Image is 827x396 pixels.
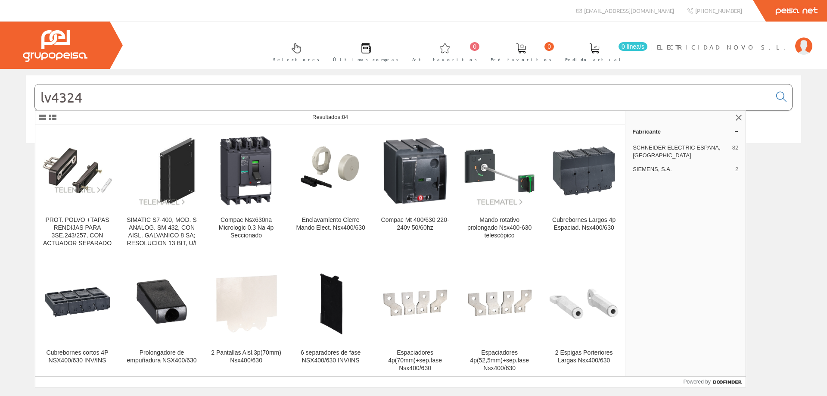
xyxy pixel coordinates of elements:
[633,144,729,159] span: SCHNEIDER ELECTRIC ESPAÑA, [GEOGRAPHIC_DATA]
[380,349,450,372] div: Espaciadores 4p(70mm)+sep.fase Nsx400/630
[295,349,366,365] div: 6 separadores de fase NSX400/630 INV/INS
[464,268,535,339] img: Espaciadores 4p(52,5mm)+sep.fase Nsx400/630
[549,268,619,339] img: 2 Espigas Porteriores Largas Nsx400/630
[289,125,373,257] a: Enclavamiento Cierre Mando Elect. Nsx400/630 Enclavamiento Cierre Mando Elect. Nsx400/630
[120,258,204,382] a: Prolongadore de empuñadura NSX400/630 Prolongadore de empuñadura NSX400/630
[127,135,197,206] img: SIMATIC S7-400, MOD. S ANALOG. SM 432, CON AISL. GALVANICO 8 SA; RESOLUCION 13 BIT, U/I
[42,268,112,339] img: Cubrebornes cortos 4P NSX400/630 INV/INS
[549,135,619,206] img: Cubrebornes Largos 4p Espaciad. Nsx400/630
[295,268,366,339] img: 6 separadores de fase NSX400/630 INV/INS
[42,216,112,247] div: PROT. POLVO +TAPAS RENDIJAS PARA 3SE.243/257, CON ACTUADOR SEPARADO
[35,125,119,257] a: PROT. POLVO +TAPAS RENDIJAS PARA 3SE.243/257, CON ACTUADOR SEPARADO PROT. POLVO +TAPAS RENDIJAS P...
[211,216,281,240] div: Compac Nsx630na Micrologic 0.3 Na 4p Seccionado
[619,42,647,51] span: 0 línea/s
[565,55,624,64] span: Pedido actual
[732,144,738,159] span: 82
[464,349,535,372] div: Espaciadores 4p(52,5mm)+sep.fase Nsx400/630
[584,7,674,14] span: [EMAIL_ADDRESS][DOMAIN_NAME]
[42,349,112,365] div: Cubrebornes cortos 4P NSX400/630 INV/INS
[295,216,366,232] div: Enclavamiento Cierre Mando Elect. Nsx400/630
[312,114,348,120] span: Resultados:
[204,125,288,257] a: Compac Nsx630na Micrologic 0.3 Na 4p Seccionado Compac Nsx630na Micrologic 0.3 Na 4p Seccionado
[457,125,541,257] a: Mando rotativo prolongado Nsx400-630 telescópico Mando rotativo prolongado Nsx400-630 telescópico
[211,135,281,206] img: Compac Nsx630na Micrologic 0.3 Na 4p Seccionado
[457,258,541,382] a: Espaciadores 4p(52,5mm)+sep.fase Nsx400/630 Espaciadores 4p(52,5mm)+sep.fase Nsx400/630
[211,268,281,339] img: 2 Pantallas Aisl.3p(70mm) Nsx400/630
[549,216,619,232] div: Cubrebornes Largos 4p Espaciad. Nsx400/630
[380,135,450,206] img: Compac Mt 400/630 220-240v 50/60hz
[373,258,457,382] a: Espaciadores 4p(70mm)+sep.fase Nsx400/630 Espaciadores 4p(70mm)+sep.fase Nsx400/630
[333,55,399,64] span: Últimas compras
[412,55,477,64] span: Art. favoritos
[211,349,281,365] div: 2 Pantallas Aisl.3p(70mm) Nsx400/630
[464,216,535,240] div: Mando rotativo prolongado Nsx400-630 telescópico
[127,349,197,365] div: Prolongadore de empuñadura NSX400/630
[657,36,812,44] a: ELECTRICIDAD NOVO S.L.
[273,55,320,64] span: Selectores
[544,42,554,51] span: 0
[684,378,711,386] span: Powered by
[380,268,450,339] img: Espaciadores 4p(70mm)+sep.fase Nsx400/630
[373,125,457,257] a: Compac Mt 400/630 220-240v 50/60hz Compac Mt 400/630 220-240v 50/60hz
[464,135,535,206] img: Mando rotativo prolongado Nsx400-630 telescópico
[324,36,403,67] a: Últimas compras
[42,147,112,194] img: PROT. POLVO +TAPAS RENDIJAS PARA 3SE.243/257, CON ACTUADOR SEPARADO
[633,165,732,173] span: SIEMENS, S.A.
[491,55,552,64] span: Ped. favoritos
[470,42,479,51] span: 0
[695,7,742,14] span: [PHONE_NUMBER]
[35,84,771,110] input: Buscar...
[549,349,619,365] div: 2 Espigas Porteriores Largas Nsx400/630
[289,258,373,382] a: 6 separadores de fase NSX400/630 INV/INS 6 separadores de fase NSX400/630 INV/INS
[264,36,324,67] a: Selectores
[657,43,791,51] span: ELECTRICIDAD NOVO S.L.
[625,125,746,138] a: Fabricante
[127,216,197,247] div: SIMATIC S7-400, MOD. S ANALOG. SM 432, CON AISL. GALVANICO 8 SA; RESOLUCION 13 BIT, U/I
[26,154,801,161] div: © Grupo Peisa
[380,216,450,232] div: Compac Mt 400/630 220-240v 50/60hz
[542,125,626,257] a: Cubrebornes Largos 4p Espaciad. Nsx400/630 Cubrebornes Largos 4p Espaciad. Nsx400/630
[204,258,288,382] a: 2 Pantallas Aisl.3p(70mm) Nsx400/630 2 Pantallas Aisl.3p(70mm) Nsx400/630
[342,114,348,120] span: 84
[542,258,626,382] a: 2 Espigas Porteriores Largas Nsx400/630 2 Espigas Porteriores Largas Nsx400/630
[120,125,204,257] a: SIMATIC S7-400, MOD. S ANALOG. SM 432, CON AISL. GALVANICO 8 SA; RESOLUCION 13 BIT, U/I SIMATIC S...
[684,377,746,387] a: Powered by
[23,30,87,62] img: Grupo Peisa
[735,165,738,173] span: 2
[295,135,366,206] img: Enclavamiento Cierre Mando Elect. Nsx400/630
[127,268,197,339] img: Prolongadore de empuñadura NSX400/630
[35,258,119,382] a: Cubrebornes cortos 4P NSX400/630 INV/INS Cubrebornes cortos 4P NSX400/630 INV/INS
